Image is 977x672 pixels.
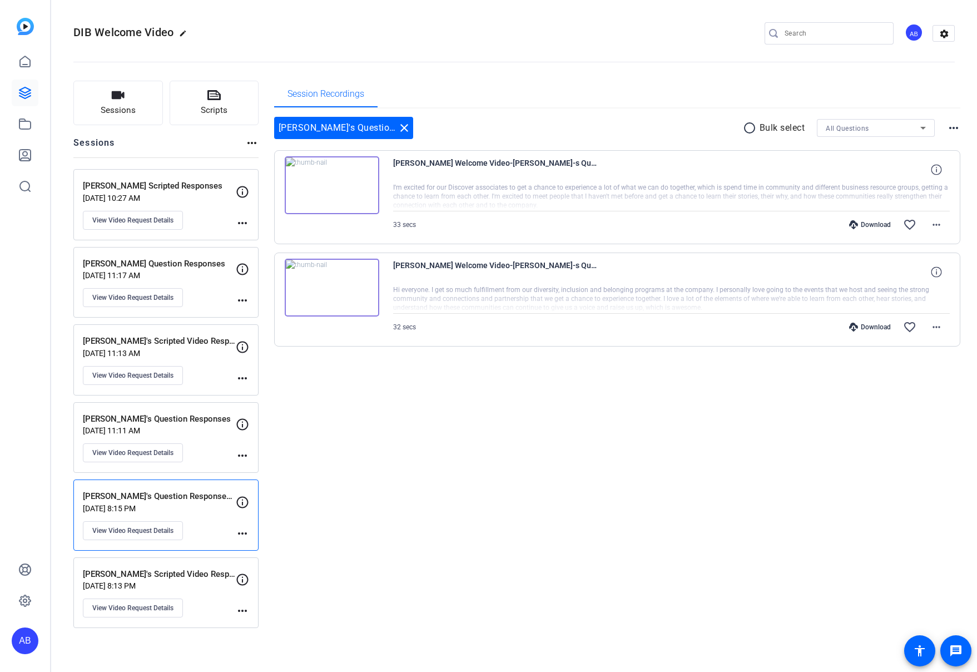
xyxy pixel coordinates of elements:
[17,18,34,35] img: blue-gradient.svg
[903,218,916,231] mat-icon: favorite_border
[83,490,236,503] p: [PERSON_NAME]'s Question Responses Recordings
[274,117,413,139] div: [PERSON_NAME]'s Question Responses Recordings
[92,526,173,535] span: View Video Request Details
[83,504,236,513] p: [DATE] 8:15 PM
[844,220,896,229] div: Download
[73,136,115,157] h2: Sessions
[905,23,924,43] ngx-avatar: Andrew Burklund
[393,221,416,229] span: 33 secs
[398,121,411,135] mat-icon: close
[743,121,760,135] mat-icon: radio_button_unchecked
[236,372,249,385] mat-icon: more_horiz
[92,293,173,302] span: View Video Request Details
[236,216,249,230] mat-icon: more_horiz
[83,180,236,192] p: [PERSON_NAME] Scripted Responses
[913,644,926,658] mat-icon: accessibility
[947,121,960,135] mat-icon: more_horiz
[287,90,364,98] span: Session Recordings
[83,413,236,426] p: [PERSON_NAME]'s Question Responses
[201,104,227,117] span: Scripts
[83,426,236,435] p: [DATE] 11:11 AM
[73,81,163,125] button: Sessions
[949,644,963,658] mat-icon: message
[236,527,249,540] mat-icon: more_horiz
[92,371,173,380] span: View Video Request Details
[285,156,379,214] img: thumb-nail
[179,29,192,43] mat-icon: edit
[826,125,869,132] span: All Questions
[905,23,923,42] div: AB
[285,259,379,317] img: thumb-nail
[930,218,943,231] mat-icon: more_horiz
[844,323,896,332] div: Download
[245,136,259,150] mat-icon: more_horiz
[83,271,236,280] p: [DATE] 11:17 AM
[101,104,136,117] span: Sessions
[933,26,955,42] mat-icon: settings
[170,81,259,125] button: Scripts
[83,211,183,230] button: View Video Request Details
[83,521,183,540] button: View Video Request Details
[83,194,236,202] p: [DATE] 10:27 AM
[83,443,183,462] button: View Video Request Details
[785,27,885,40] input: Search
[73,26,173,39] span: DIB Welcome Video
[83,599,183,617] button: View Video Request Details
[393,156,599,183] span: [PERSON_NAME] Welcome Video-[PERSON_NAME]-s Question Responses Recordings-1757623603927-webcam
[83,335,236,348] p: [PERSON_NAME]'s Scripted Video Response
[236,294,249,307] mat-icon: more_horiz
[83,366,183,385] button: View Video Request Details
[236,604,249,617] mat-icon: more_horiz
[83,581,236,590] p: [DATE] 8:13 PM
[83,258,236,270] p: [PERSON_NAME] Question Responses
[760,121,805,135] p: Bulk select
[236,449,249,462] mat-icon: more_horiz
[12,627,38,654] div: AB
[903,320,916,334] mat-icon: favorite_border
[393,259,599,285] span: [PERSON_NAME] Welcome Video-[PERSON_NAME]-s Question Responses Recordings-1757623181962-webcam
[83,288,183,307] button: View Video Request Details
[92,448,173,457] span: View Video Request Details
[930,320,943,334] mat-icon: more_horiz
[83,568,236,581] p: [PERSON_NAME]'s Scripted Video Response
[92,216,173,225] span: View Video Request Details
[393,323,416,331] span: 32 secs
[83,349,236,358] p: [DATE] 11:13 AM
[92,604,173,612] span: View Video Request Details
